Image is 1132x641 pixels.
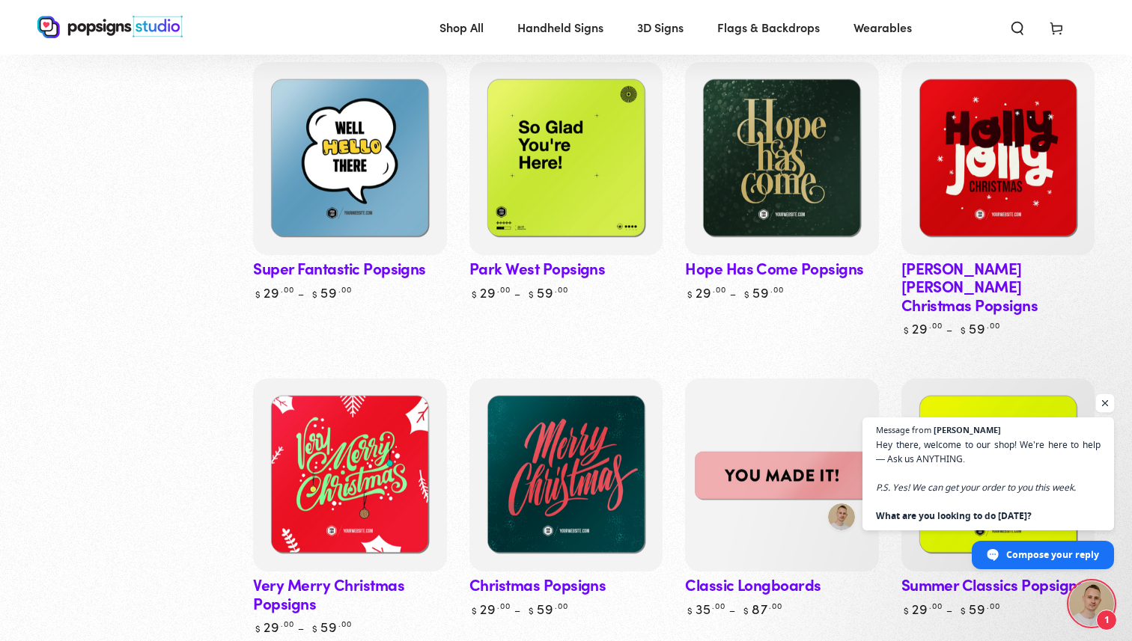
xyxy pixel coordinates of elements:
[517,16,603,38] span: Handheld Signs
[469,378,663,571] a: Christmas PopsignsChristmas Popsigns
[901,378,1095,571] a: Summer Classics PopsignsSummer Classics Popsigns
[253,378,446,571] a: Very Merry Christmas PopsignsVery Merry Christmas Popsigns
[439,16,484,38] span: Shop All
[506,7,615,47] a: Handheld Signs
[685,62,878,255] a: Hope Has Come PopsignsHope Has Come Popsigns
[901,62,1095,255] a: Holly Jolly Christmas PopsignsHolly Jolly Christmas Popsigns
[1096,610,1117,631] span: 1
[253,62,446,255] a: Super Fantastic PopsignsSuper Fantastic Popsigns
[717,16,820,38] span: Flags & Backdrops
[1069,581,1114,626] a: Open chat
[428,7,495,47] a: Shop All
[876,438,1101,523] span: Hey there, welcome to our shop! We're here to help — Ask us ANYTHING.
[876,426,931,434] span: Message from
[934,426,1001,434] span: [PERSON_NAME]
[842,7,923,47] a: Wearables
[626,7,695,47] a: 3D Signs
[637,16,684,38] span: 3D Signs
[998,10,1037,43] summary: Search our site
[853,16,912,38] span: Wearables
[1006,542,1099,568] span: Compose your reply
[469,62,663,255] a: Park West PopsignsPark West Popsigns
[685,378,878,571] a: Classic LongboardsClassic Longboards
[706,7,831,47] a: Flags & Backdrops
